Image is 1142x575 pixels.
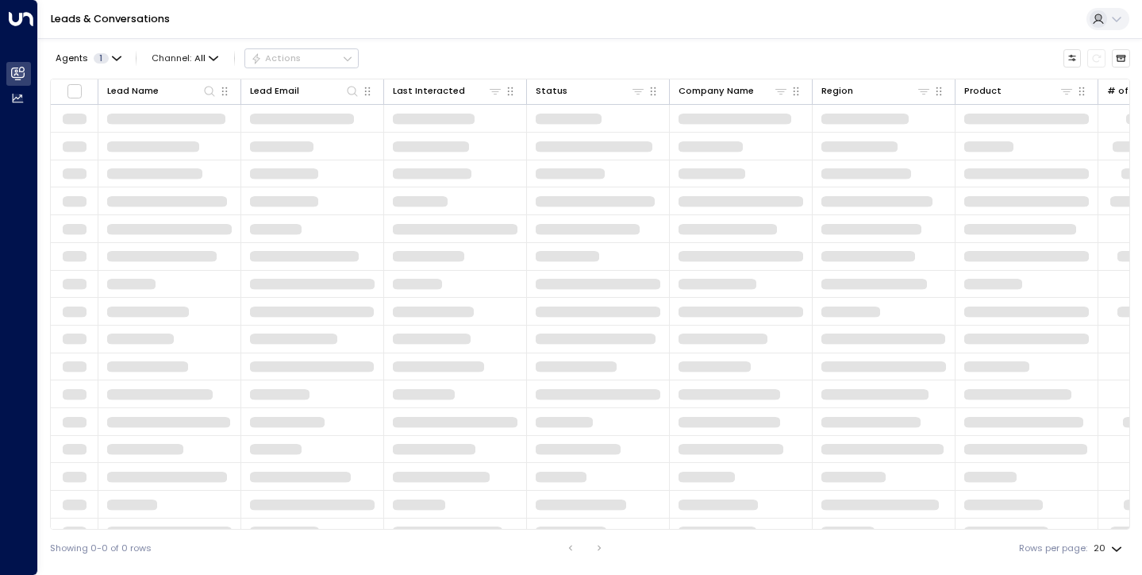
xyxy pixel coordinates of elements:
div: Product [964,83,1002,98]
div: Actions [251,52,301,64]
button: Channel:All [147,49,224,67]
div: Last Interacted [393,83,502,98]
div: Company Name [679,83,788,98]
span: Channel: [147,49,224,67]
div: Lead Name [107,83,217,98]
button: Customize [1063,49,1082,68]
button: Archived Leads [1112,49,1130,68]
div: Region [821,83,931,98]
div: Status [536,83,645,98]
span: 1 [94,53,109,64]
div: Button group with a nested menu [244,48,359,68]
div: Lead Email [250,83,299,98]
nav: pagination navigation [561,538,610,558]
button: Actions [244,48,359,68]
div: Product [964,83,1074,98]
button: Agents1 [50,49,125,67]
div: Lead Name [107,83,159,98]
a: Leads & Conversations [51,12,170,25]
div: Showing 0-0 of 0 rows [50,542,152,555]
div: 20 [1094,538,1125,558]
div: Region [821,83,853,98]
div: Company Name [679,83,754,98]
span: All [194,53,206,64]
div: Status [536,83,567,98]
span: Agents [56,54,88,63]
span: Refresh [1087,49,1105,68]
label: Rows per page: [1019,542,1087,555]
div: Lead Email [250,83,360,98]
div: Last Interacted [393,83,465,98]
